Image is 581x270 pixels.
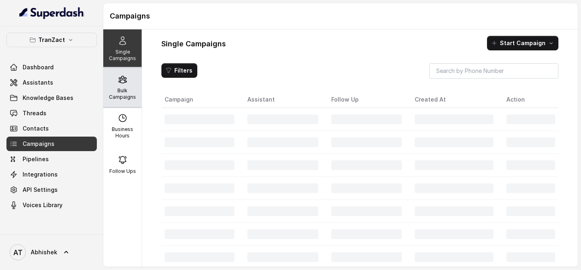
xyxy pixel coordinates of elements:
input: Search by Phone Number [429,63,558,79]
a: API Settings [6,183,97,197]
p: Single Campaigns [107,49,138,62]
th: Assistant [241,91,325,108]
span: Threads [23,109,46,117]
text: AT [13,248,23,257]
button: Start Campaign [487,36,558,50]
span: Knowledge Bases [23,94,73,102]
h1: Campaigns [110,10,571,23]
span: Dashboard [23,63,54,71]
a: Abhishek [6,241,97,264]
th: Action [500,91,558,108]
p: Bulk Campaigns [107,87,138,100]
a: Knowledge Bases [6,91,97,105]
a: Campaigns [6,137,97,151]
p: Business Hours [107,126,138,139]
p: Follow Ups [109,168,136,174]
span: Contacts [23,125,49,133]
a: Assistants [6,75,97,90]
span: Integrations [23,170,58,179]
button: TranZact [6,33,97,47]
span: API Settings [23,186,58,194]
th: Campaign [161,91,241,108]
p: TranZact [38,35,65,45]
a: Voices Library [6,198,97,212]
span: Assistants [23,79,53,87]
a: Dashboard [6,60,97,75]
a: Threads [6,106,97,120]
span: Pipelines [23,155,49,163]
th: Follow Up [325,91,409,108]
span: Campaigns [23,140,54,148]
a: Contacts [6,121,97,136]
button: Filters [161,63,197,78]
img: light.svg [19,6,84,19]
a: Pipelines [6,152,97,166]
a: Integrations [6,167,97,182]
span: Voices Library [23,201,63,209]
th: Created At [408,91,499,108]
span: Abhishek [31,248,57,256]
h1: Single Campaigns [161,37,226,50]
